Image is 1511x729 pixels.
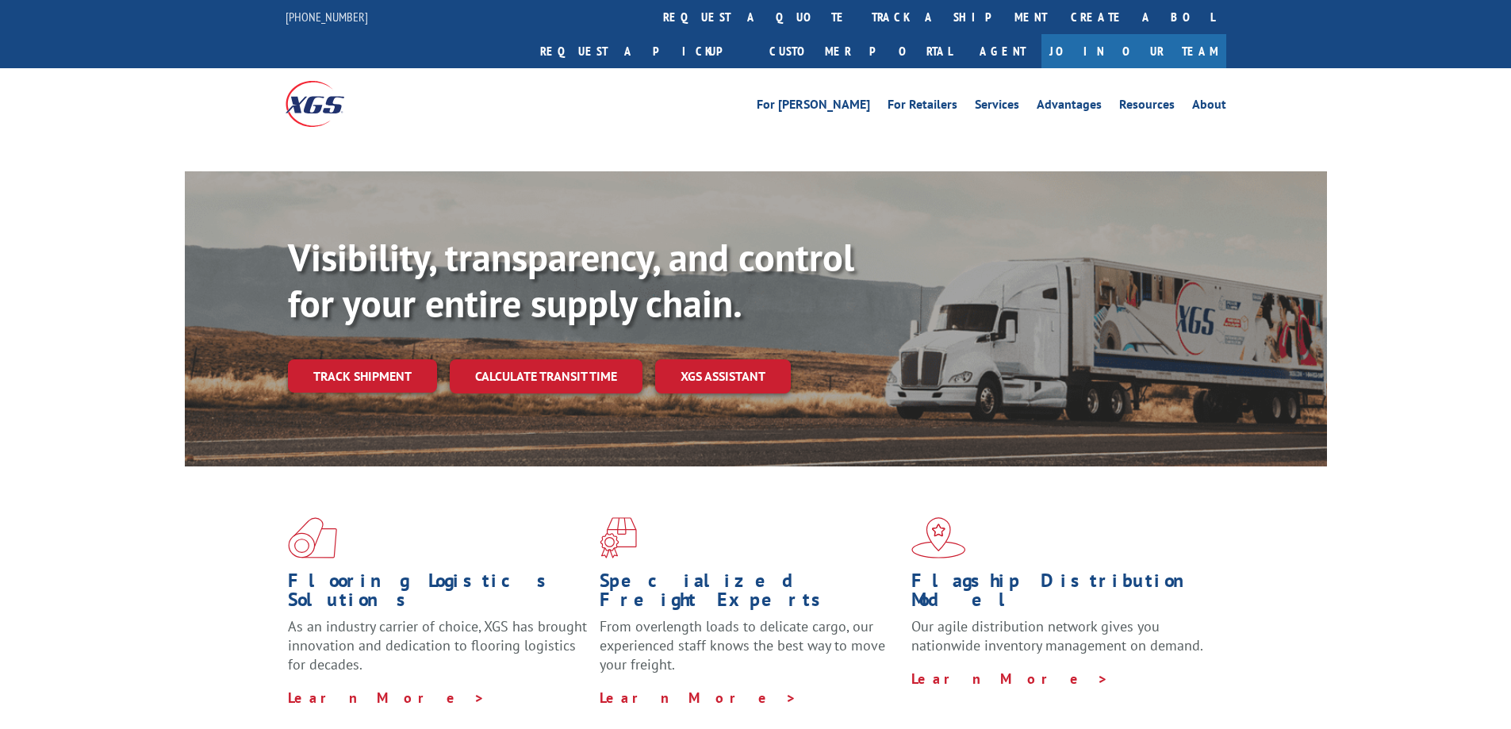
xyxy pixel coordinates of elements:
[288,571,588,617] h1: Flooring Logistics Solutions
[288,617,587,673] span: As an industry carrier of choice, XGS has brought innovation and dedication to flooring logistics...
[655,359,791,393] a: XGS ASSISTANT
[757,98,870,116] a: For [PERSON_NAME]
[975,98,1019,116] a: Services
[288,689,485,707] a: Learn More >
[600,689,797,707] a: Learn More >
[286,9,368,25] a: [PHONE_NUMBER]
[288,232,854,328] b: Visibility, transparency, and control for your entire supply chain.
[911,670,1109,688] a: Learn More >
[600,517,637,558] img: xgs-icon-focused-on-flooring-red
[288,359,437,393] a: Track shipment
[528,34,757,68] a: Request a pickup
[964,34,1041,68] a: Agent
[600,617,899,688] p: From overlength loads to delicate cargo, our experienced staff knows the best way to move your fr...
[1041,34,1226,68] a: Join Our Team
[450,359,642,393] a: Calculate transit time
[288,517,337,558] img: xgs-icon-total-supply-chain-intelligence-red
[1037,98,1102,116] a: Advantages
[911,617,1203,654] span: Our agile distribution network gives you nationwide inventory management on demand.
[911,517,966,558] img: xgs-icon-flagship-distribution-model-red
[1119,98,1175,116] a: Resources
[757,34,964,68] a: Customer Portal
[600,571,899,617] h1: Specialized Freight Experts
[1192,98,1226,116] a: About
[911,571,1211,617] h1: Flagship Distribution Model
[888,98,957,116] a: For Retailers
